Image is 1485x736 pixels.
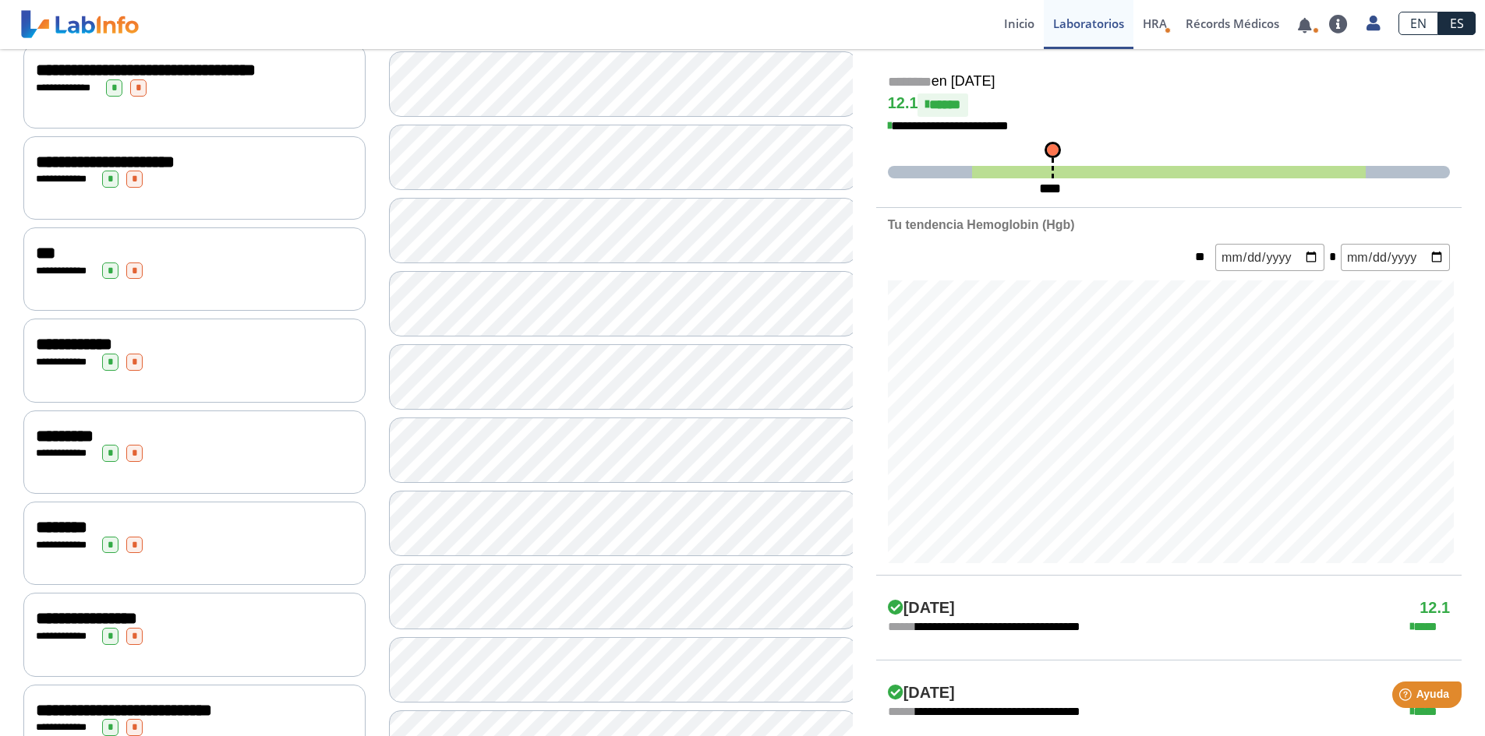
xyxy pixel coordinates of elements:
input: mm/dd/yyyy [1341,244,1450,271]
h4: [DATE] [888,684,955,703]
iframe: Help widget launcher [1346,675,1468,719]
a: ES [1438,12,1476,35]
b: Tu tendencia Hemoglobin (Hgb) [888,218,1075,231]
a: EN [1398,12,1438,35]
input: mm/dd/yyyy [1215,244,1324,271]
span: HRA [1143,16,1167,31]
h5: en [DATE] [888,73,1450,91]
h4: [DATE] [888,599,955,618]
h4: 12.1 [1420,599,1450,618]
h4: 12.1 [888,93,1450,117]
